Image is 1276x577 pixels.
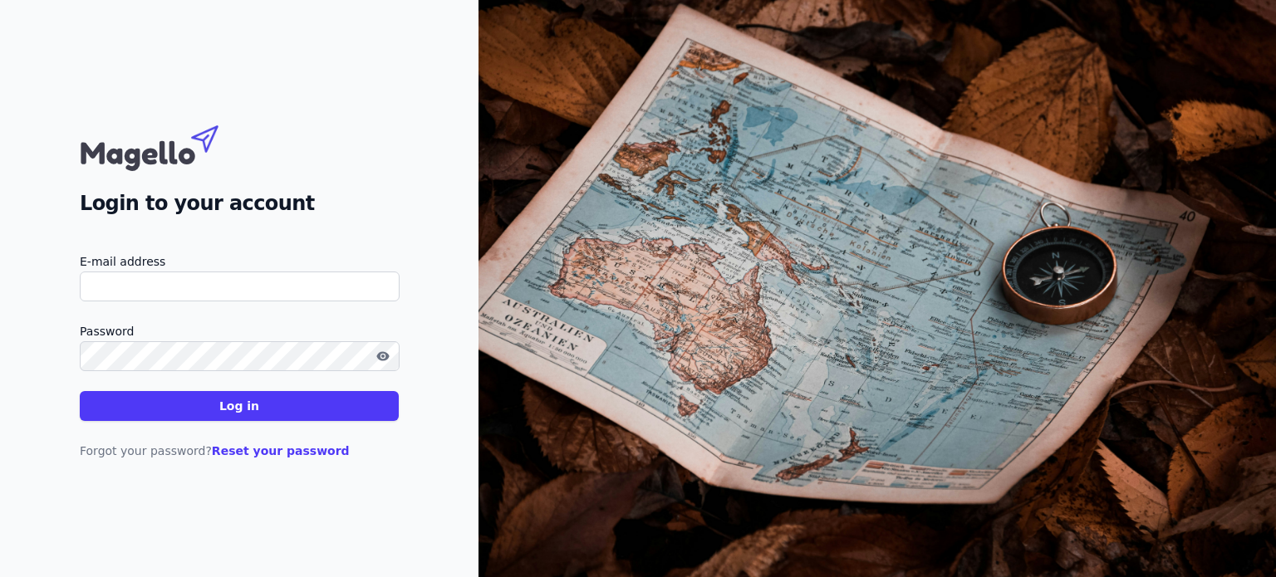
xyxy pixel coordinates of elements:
[80,325,134,338] font: Password
[80,391,399,421] button: Log in
[80,444,212,457] font: Forgot your password?
[80,117,254,175] img: Magello
[219,399,259,413] font: Log in
[80,255,165,268] font: E-mail address
[212,444,350,457] a: Reset your password
[80,192,315,215] font: Login to your account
